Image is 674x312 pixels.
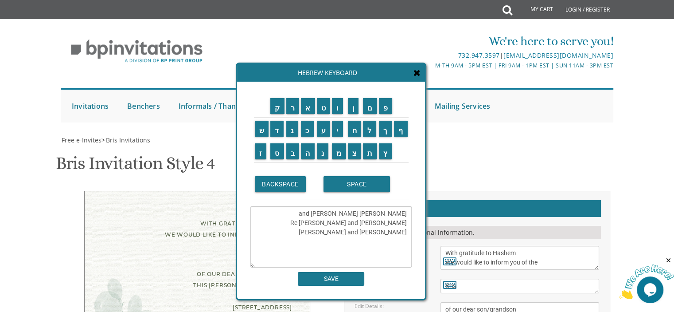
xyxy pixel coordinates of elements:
input: כ [301,121,314,137]
iframe: chat widget [619,257,674,299]
input: ג [286,121,299,137]
input: ה [301,143,315,159]
input: ל [363,121,376,137]
div: | [245,50,613,61]
input: ב [286,143,300,159]
input: ק [270,98,284,114]
input: מ [332,143,346,159]
input: צ [348,143,362,159]
input: ת [363,143,377,159]
input: א [301,98,315,114]
input: ז [255,143,267,159]
div: Hebrew Keyboard [237,64,425,82]
input: SPACE [323,176,390,192]
a: My Cart [511,1,559,19]
input: ן [348,98,359,114]
div: We're here to serve you! [245,32,613,50]
span: Free e-Invites [62,136,101,144]
a: Invitations [70,90,111,122]
a: Free e-Invites [61,136,101,144]
input: BACKSPACE [255,176,306,192]
span: > [101,136,150,144]
input: SAVE [298,272,364,286]
input: ם [363,98,377,114]
span: Bris Invitations [106,136,150,144]
a: Informals / Thank You Cards [176,90,279,122]
input: נ [317,143,329,159]
a: Mailing Services [432,90,492,122]
img: BP Invitation Loft [61,33,213,70]
a: Bris Invitations [105,136,150,144]
div: Please fill in your personal information. [353,226,601,239]
input: ר [286,98,300,114]
h1: Bris Invitation Style 4 [56,154,215,180]
input: ט [317,98,331,114]
input: ע [317,121,331,137]
div: Bris [102,249,292,260]
input: י [332,121,343,137]
a: 732.947.3597 [458,51,499,59]
input: ץ [379,143,392,159]
textarea: Bris [440,279,599,293]
a: [EMAIL_ADDRESS][DOMAIN_NAME] [503,51,613,59]
input: ו [332,98,343,114]
input: ד [270,121,284,137]
input: ך [379,121,392,137]
input: ס [270,143,284,159]
a: Benchers [125,90,162,122]
input: ף [394,121,408,137]
div: M-Th 9am - 5pm EST | Fri 9am - 1pm EST | Sun 11am - 3pm EST [245,61,613,70]
input: פ [379,98,393,114]
label: Edit Details: [355,302,384,310]
h2: Customizations [353,200,601,217]
textarea: With gratitude to Hashem We would like to inform you of the [440,246,599,270]
input: ח [348,121,362,137]
div: With gratitude to Hashem We would like to inform you of the [102,218,292,240]
input: ש [255,121,269,137]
